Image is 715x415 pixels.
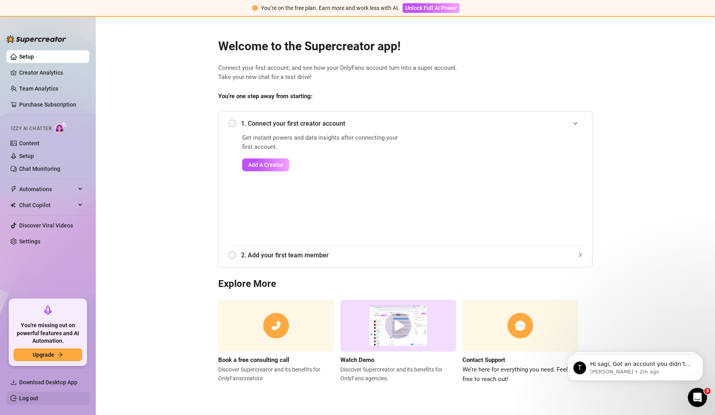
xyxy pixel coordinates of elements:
button: Unlock Full AI Power [403,3,460,13]
span: Upgrade [33,352,54,358]
span: Connect your first account, and see how your OnlyFans account turn into a super account. Take you... [218,63,593,82]
button: Upgradearrow-right [14,348,82,361]
span: Discover Supercreator and its benefits for OnlyFans agencies. [340,365,456,383]
span: 1. Connect your first creator account [241,119,583,128]
iframe: Intercom live chat [688,388,707,407]
strong: Watch Demo [340,356,374,364]
button: Add A Creator [242,158,289,171]
img: supercreator demo [340,300,456,352]
a: Chat Monitoring [19,166,60,172]
div: 1. Connect your first creator account [228,114,583,133]
a: Creator Analytics [19,66,83,79]
span: arrow-right [57,352,63,358]
span: exclamation-circle [252,5,258,11]
span: Add A Creator [248,162,283,168]
a: Purchase Subscription [19,98,83,111]
iframe: Add Creators [423,133,583,235]
a: Setup [19,153,34,159]
a: Unlock Full AI Power [403,5,460,11]
span: Automations [19,183,76,196]
a: Setup [19,53,34,60]
span: collapsed [578,253,583,257]
iframe: Intercom notifications message [555,338,715,393]
img: consulting call [218,300,334,352]
a: Content [19,140,40,146]
img: Chat Copilot [10,202,16,208]
span: Download Desktop App [19,379,77,385]
span: expanded [573,121,578,126]
h3: Explore More [218,277,593,290]
a: Watch DemoDiscover Supercreator and its benefits for OnlyFans agencies. [340,300,456,384]
a: Book a free consulting callDiscover Supercreator and its benefits for OnlyFanscreators [218,300,334,384]
img: logo-BBDzfeDw.svg [6,35,66,43]
div: 2. Add your first team member [228,245,583,265]
strong: You’re one step away from starting: [218,93,312,100]
span: You're missing out on powerful features and AI Automation. [14,322,82,345]
span: Izzy AI Chatter [11,125,51,132]
span: You’re on the free plan. Earn more and work less with AI. [261,5,399,11]
span: 3 [704,388,711,394]
a: Log out [19,395,38,401]
strong: Contact Support [462,356,505,364]
span: download [10,379,17,385]
strong: Book a free consulting call [218,356,289,364]
a: Settings [19,238,40,245]
span: We’re here for everything you need. Feel free to reach out! [462,365,578,384]
a: Team Analytics [19,85,58,92]
img: contact support [462,300,578,352]
span: Get instant powers and data insights after connecting your first account. [242,133,403,152]
span: Chat Copilot [19,199,76,211]
span: thunderbolt [10,186,17,192]
span: 2. Add your first team member [241,250,583,260]
h2: Welcome to the Supercreator app! [218,39,593,54]
a: Add A Creator [242,158,403,171]
span: rocket [43,305,53,315]
span: Unlock Full AI Power [405,5,457,11]
a: Discover Viral Videos [19,222,73,229]
span: Discover Supercreator and its benefits for OnlyFans creators [218,365,334,383]
img: AI Chatter [55,122,67,133]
